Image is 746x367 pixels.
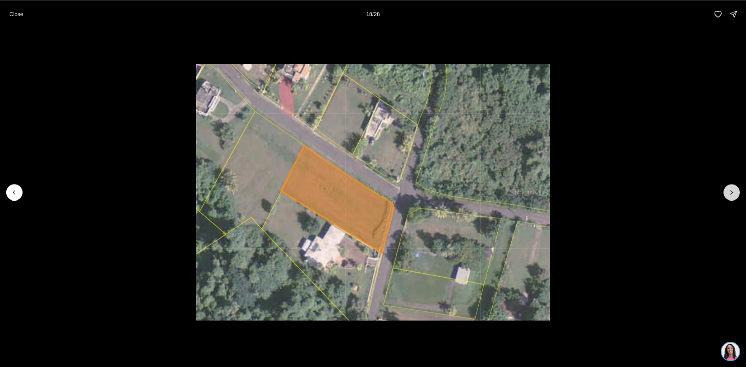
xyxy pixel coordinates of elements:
button: Previous slide [6,184,23,200]
p: 18 / 28 [366,11,380,17]
button: Close [5,6,28,22]
img: be3d4b55-7850-4bcb-9297-a2f9cd376e78.png [5,5,23,23]
p: Close [9,11,23,17]
button: Next slide [723,184,740,200]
